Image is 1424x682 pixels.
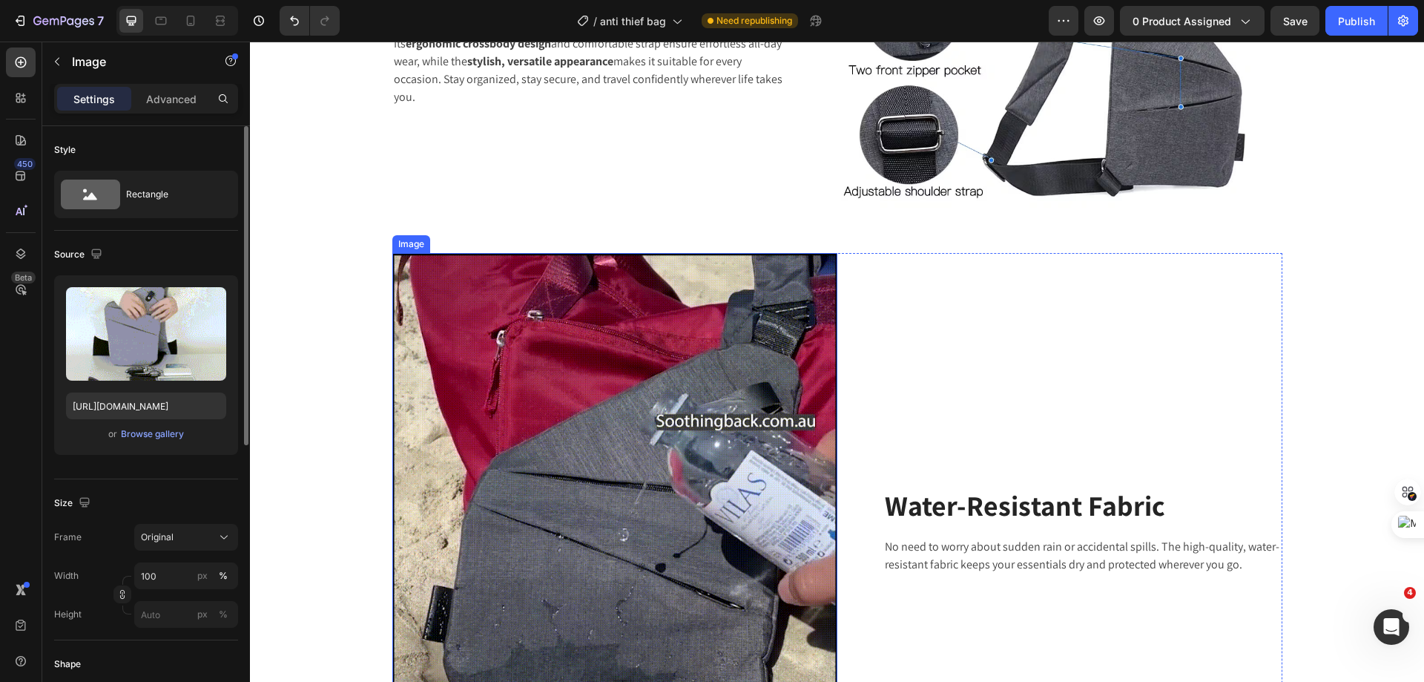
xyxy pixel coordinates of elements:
[1338,13,1375,29] div: Publish
[1404,587,1416,599] span: 4
[73,91,115,107] p: Settings
[1270,6,1319,36] button: Save
[121,427,184,441] div: Browse gallery
[197,569,208,583] div: px
[214,567,232,585] button: px
[134,601,238,628] input: px%
[1374,609,1409,645] iframe: Intercom live chat
[134,563,238,589] input: px%
[54,245,105,265] div: Source
[11,272,36,283] div: Beta
[120,427,185,442] button: Browse gallery
[54,531,82,544] label: Frame
[1283,15,1308,27] span: Save
[66,393,226,419] input: https://example.com/image.jpg
[1120,6,1265,36] button: 0 product assigned
[593,13,597,29] span: /
[1325,6,1388,36] button: Publish
[600,13,666,29] span: anti thief bag
[97,12,104,30] p: 7
[146,91,197,107] p: Advanced
[250,42,1424,682] iframe: Design area
[280,6,340,36] div: Undo/Redo
[14,158,36,170] div: 450
[194,606,211,623] button: %
[108,425,117,443] span: or
[635,496,1031,532] p: No need to worry about sudden rain or accidental spills. The high-quality, water-resistant fabric...
[134,524,238,551] button: Original
[6,6,111,36] button: 7
[214,606,232,623] button: px
[72,53,198,71] p: Image
[126,177,217,212] div: Rectangle
[716,14,792,27] span: Need republishing
[145,196,177,209] div: Image
[635,445,915,482] strong: Water-Resistant Fabric
[141,531,174,544] span: Original
[219,569,228,583] div: %
[66,287,226,381] img: preview-image
[194,567,211,585] button: %
[54,143,76,157] div: Style
[1133,13,1231,29] span: 0 product assigned
[54,569,79,583] label: Width
[197,608,208,621] div: px
[54,494,93,514] div: Size
[54,608,82,621] label: Height
[217,12,363,27] strong: stylish, versatile appearance
[219,608,228,621] div: %
[54,658,81,671] div: Shape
